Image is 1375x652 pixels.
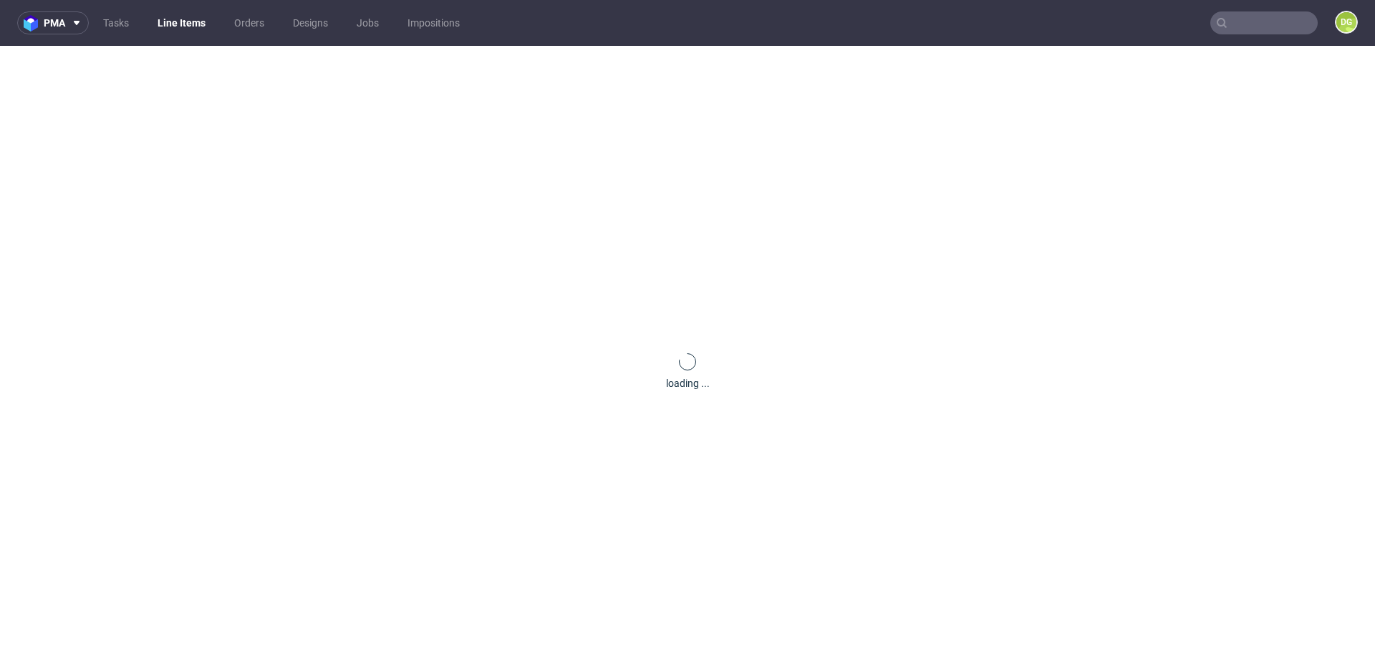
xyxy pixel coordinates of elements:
img: logo [24,15,44,32]
div: loading ... [666,376,710,390]
a: Line Items [149,11,214,34]
figcaption: DG [1336,12,1356,32]
a: Orders [226,11,273,34]
a: Impositions [399,11,468,34]
a: Jobs [348,11,387,34]
a: Tasks [95,11,137,34]
a: Designs [284,11,337,34]
button: pma [17,11,89,34]
span: pma [44,18,65,28]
